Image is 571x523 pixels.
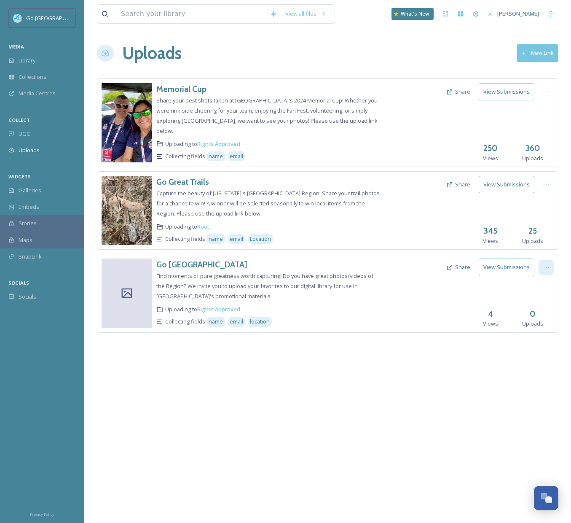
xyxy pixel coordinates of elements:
[19,73,46,81] span: Collections
[156,176,209,188] a: Go Great Trails
[250,318,270,326] span: location
[442,259,474,275] button: Share
[442,176,474,193] button: Share
[156,177,209,187] h3: Go Great Trails
[484,225,497,237] h3: 345
[391,8,434,20] a: What's New
[117,5,266,23] input: Search your library
[197,305,240,313] a: Rights Approved
[517,44,558,62] button: New Link
[19,203,39,211] span: Embeds
[165,140,240,148] span: Uploading to
[156,97,378,135] span: Share your best shots taken at [GEOGRAPHIC_DATA]'s 2024 Memorial Cup! Whether you were rink-side ...
[30,512,54,517] span: Privacy Policy
[8,43,24,50] span: MEDIA
[156,189,380,217] span: Capture the beauty of [US_STATE]'s [GEOGRAPHIC_DATA] Region! Share your trail photos for a chance...
[19,253,42,261] span: SnapLink
[122,40,182,66] a: Uploads
[209,318,223,326] span: name
[209,152,223,160] span: name
[156,84,206,94] h3: Memorial Cup
[281,5,330,22] a: View all files
[488,308,493,320] h3: 4
[13,14,22,22] img: GoGreatLogo_MISkies_RegionalTrails%20%281%29.png
[230,235,243,243] span: email
[522,154,543,162] span: Uploads
[479,259,539,276] a: View Submissions
[534,486,558,510] button: Open Chat
[483,320,498,328] span: Views
[156,259,247,270] h3: Go [GEOGRAPHIC_DATA]
[483,154,498,162] span: Views
[479,83,534,100] button: View Submissions
[522,237,543,245] span: Uploads
[230,318,243,326] span: email
[26,14,88,22] span: Go [GEOGRAPHIC_DATA]
[528,225,537,237] h3: 25
[8,280,29,286] span: SOCIALS
[483,237,498,245] span: Views
[19,186,41,194] span: Galleries
[30,509,54,519] a: Privacy Policy
[250,235,271,243] span: Location
[479,83,539,100] a: View Submissions
[165,235,205,243] span: Collecting fields
[19,130,30,138] span: UGC
[156,83,206,95] a: Memorial Cup
[497,10,539,17] span: [PERSON_NAME]
[19,89,56,97] span: Media Centres
[156,272,373,300] span: Find moments of pure greatness worth capturing! Do you have great photos/videos of the Region? We...
[102,176,152,245] img: b17b4354-342c-4a94-acba-6ecfcfc14896.jpg
[165,318,205,326] span: Collecting fields
[209,235,223,243] span: name
[525,142,540,154] h3: 360
[479,176,534,193] button: View Submissions
[479,259,534,276] button: View Submissions
[442,84,474,100] button: Share
[479,176,539,193] a: View Submissions
[165,305,240,313] span: Uploading to
[483,142,498,154] h3: 250
[165,152,205,160] span: Collecting fields
[530,308,536,320] h3: 0
[102,83,152,162] img: df622f9a-2241-4208-a256-603f67c0d443.jpg
[8,173,31,180] span: WIDGETS
[19,146,40,154] span: Uploads
[19,236,32,244] span: Maps
[19,57,35,65] span: Library
[522,320,543,328] span: Uploads
[165,223,209,231] span: Uploading to
[197,140,240,148] a: Rights Approved
[197,223,209,230] a: Root
[19,219,37,227] span: Stories
[156,259,247,271] a: Go [GEOGRAPHIC_DATA]
[230,152,243,160] span: email
[8,117,30,123] span: COLLECT
[483,5,543,22] a: [PERSON_NAME]
[19,293,36,301] span: Socials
